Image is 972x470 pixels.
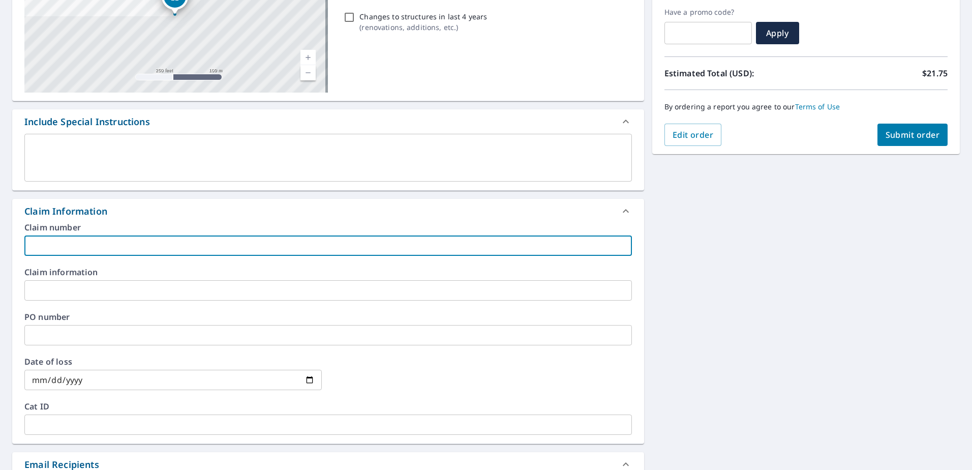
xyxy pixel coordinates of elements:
label: Have a promo code? [664,8,752,17]
a: Current Level 17, Zoom In [300,50,316,65]
span: Apply [764,27,791,39]
div: Include Special Instructions [24,115,150,129]
label: Claim number [24,223,632,231]
label: Cat ID [24,402,632,410]
div: Claim Information [12,199,644,223]
a: Terms of Use [795,102,840,111]
label: PO number [24,313,632,321]
button: Edit order [664,124,722,146]
button: Apply [756,22,799,44]
span: Edit order [673,129,714,140]
div: Include Special Instructions [12,109,644,134]
label: Claim information [24,268,632,276]
a: Current Level 17, Zoom Out [300,65,316,80]
p: By ordering a report you agree to our [664,102,948,111]
button: Submit order [877,124,948,146]
div: Claim Information [24,204,107,218]
label: Date of loss [24,358,322,366]
span: Submit order [886,129,940,140]
p: $21.75 [922,67,948,79]
p: Changes to structures in last 4 years [359,11,487,22]
p: Estimated Total (USD): [664,67,806,79]
p: ( renovations, additions, etc. ) [359,22,487,33]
